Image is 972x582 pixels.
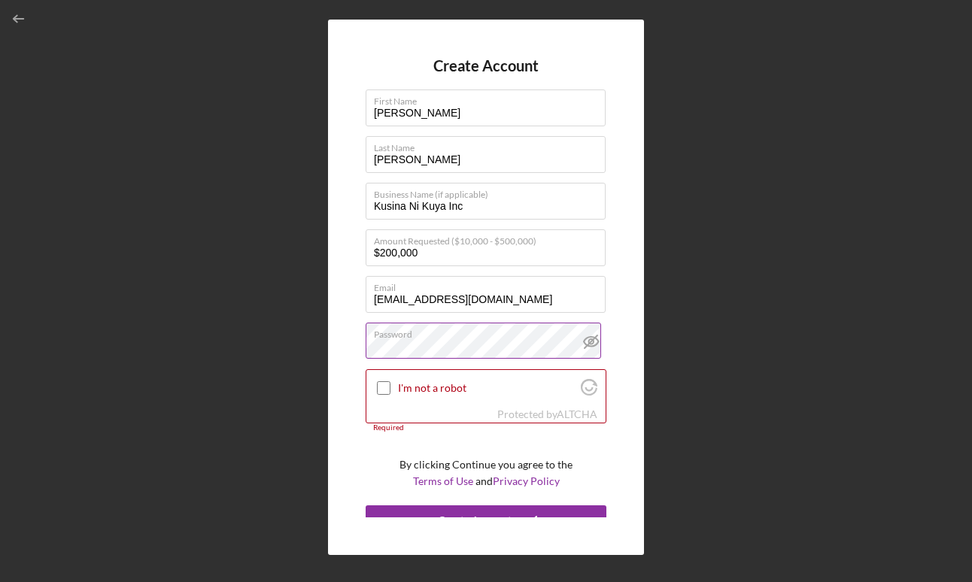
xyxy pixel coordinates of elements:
[413,474,473,487] a: Terms of Use
[398,382,576,394] label: I'm not a robot
[493,474,560,487] a: Privacy Policy
[374,90,606,107] label: First Name
[374,183,606,200] label: Business Name (if applicable)
[433,57,539,74] h4: Create Account
[374,323,606,340] label: Password
[366,423,606,432] div: Required
[438,505,512,535] div: Create Account
[374,277,606,293] label: Email
[399,456,573,490] p: By clicking Continue you agree to the and
[374,230,606,247] label: Amount Requested ($10,000 - $500,000)
[366,505,606,535] button: Create Account
[497,408,597,420] div: Protected by
[581,385,597,398] a: Visit Altcha.org
[374,137,606,153] label: Last Name
[557,408,597,420] a: Visit Altcha.org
